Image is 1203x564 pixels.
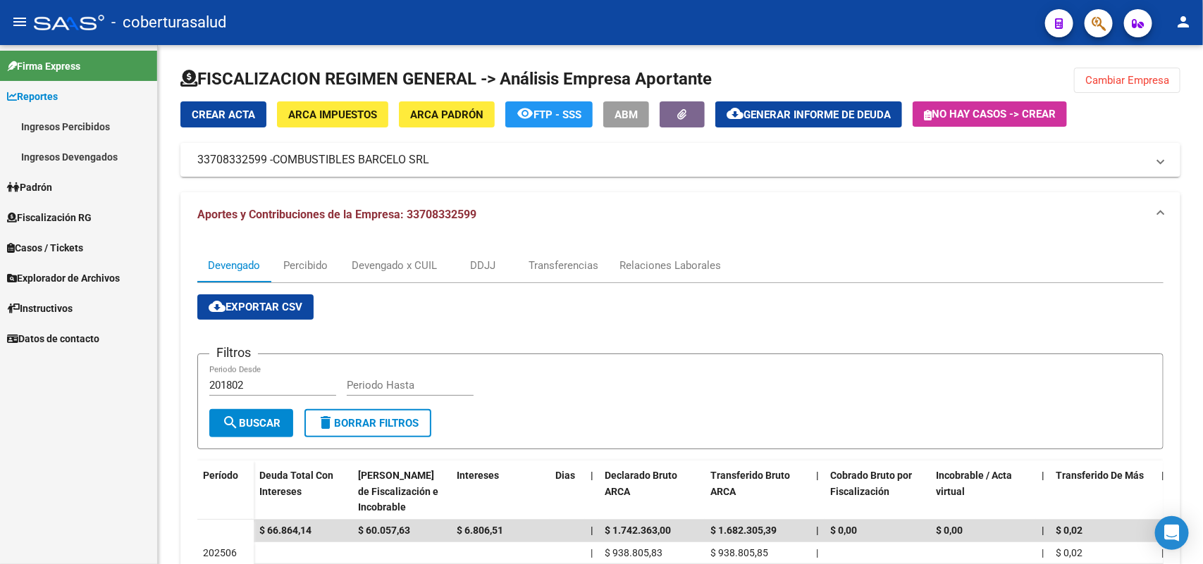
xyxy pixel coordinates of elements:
[1042,470,1044,481] span: |
[924,108,1056,120] span: No hay casos -> Crear
[197,152,1147,168] mat-panel-title: 33708332599 -
[203,470,238,481] span: Período
[727,105,744,122] mat-icon: cloud_download
[317,417,419,430] span: Borrar Filtros
[605,470,677,497] span: Declarado Bruto ARCA
[936,470,1012,497] span: Incobrable / Acta virtual
[180,192,1180,237] mat-expansion-panel-header: Aportes y Contribuciones de la Empresa: 33708332599
[7,210,92,225] span: Fiscalización RG
[930,460,1036,522] datatable-header-cell: Incobrable / Acta virtual
[457,470,499,481] span: Intereses
[555,470,575,481] span: Dias
[7,89,58,104] span: Reportes
[1056,525,1082,536] span: $ 0,02
[203,547,237,558] span: 202506
[715,101,902,127] button: Generar informe de deuda
[209,301,302,313] span: Exportar CSV
[1050,460,1156,522] datatable-header-cell: Transferido De Más
[197,208,476,221] span: Aportes y Contribuciones de la Empresa: 33708332599
[1161,547,1164,558] span: |
[825,460,930,522] datatable-header-cell: Cobrado Bruto por Fiscalización
[304,409,431,437] button: Borrar Filtros
[222,414,239,431] mat-icon: search
[517,105,533,122] mat-icon: remove_red_eye
[197,460,254,520] datatable-header-cell: Período
[550,460,585,522] datatable-header-cell: Dias
[7,301,73,316] span: Instructivos
[1085,74,1169,87] span: Cambiar Empresa
[619,258,721,273] div: Relaciones Laborales
[615,108,638,121] span: ABM
[410,108,483,121] span: ARCA Padrón
[599,460,705,522] datatable-header-cell: Declarado Bruto ARCA
[208,258,260,273] div: Devengado
[744,108,891,121] span: Generar informe de deuda
[7,240,83,256] span: Casos / Tickets
[830,525,857,536] span: $ 0,00
[830,470,912,497] span: Cobrado Bruto por Fiscalización
[529,258,598,273] div: Transferencias
[816,525,819,536] span: |
[591,525,593,536] span: |
[710,525,777,536] span: $ 1.682.305,39
[284,258,328,273] div: Percibido
[1155,516,1189,550] div: Open Intercom Messenger
[1161,470,1164,481] span: |
[1074,68,1180,93] button: Cambiar Empresa
[180,143,1180,177] mat-expansion-panel-header: 33708332599 -COMBUSTIBLES BARCELO SRL
[936,525,963,536] span: $ 0,00
[192,108,255,121] span: Crear Acta
[505,101,593,127] button: FTP - SSS
[603,101,649,127] button: ABM
[710,470,790,497] span: Transferido Bruto ARCA
[254,460,352,522] datatable-header-cell: Deuda Total Con Intereses
[273,152,429,168] span: COMBUSTIBLES BARCELO SRL
[591,470,593,481] span: |
[591,547,593,558] span: |
[352,460,451,522] datatable-header-cell: Deuda Bruta Neto de Fiscalización e Incobrable
[1042,547,1044,558] span: |
[222,417,280,430] span: Buscar
[1036,460,1050,522] datatable-header-cell: |
[180,68,712,90] h1: FISCALIZACION REGIMEN GENERAL -> Análisis Empresa Aportante
[358,525,410,536] span: $ 60.057,63
[209,298,226,315] mat-icon: cloud_download
[605,547,662,558] span: $ 938.805,83
[533,108,581,121] span: FTP - SSS
[7,270,120,286] span: Explorador de Archivos
[180,101,266,127] button: Crear Acta
[7,58,80,74] span: Firma Express
[259,470,333,497] span: Deuda Total Con Intereses
[810,460,825,522] datatable-header-cell: |
[816,547,818,558] span: |
[470,258,495,273] div: DDJJ
[317,414,334,431] mat-icon: delete
[816,470,819,481] span: |
[399,101,495,127] button: ARCA Padrón
[209,409,293,437] button: Buscar
[288,108,377,121] span: ARCA Impuestos
[585,460,599,522] datatable-header-cell: |
[197,294,314,320] button: Exportar CSV
[111,7,226,38] span: - coberturasalud
[913,101,1067,127] button: No hay casos -> Crear
[1156,460,1170,522] datatable-header-cell: |
[705,460,810,522] datatable-header-cell: Transferido Bruto ARCA
[7,180,52,195] span: Padrón
[11,13,28,30] mat-icon: menu
[710,547,768,558] span: $ 938.805,85
[1056,547,1082,558] span: $ 0,02
[1175,13,1192,30] mat-icon: person
[352,258,437,273] div: Devengado x CUIL
[605,525,671,536] span: $ 1.742.363,00
[277,101,388,127] button: ARCA Impuestos
[1056,470,1144,481] span: Transferido De Más
[358,470,438,513] span: [PERSON_NAME] de Fiscalización e Incobrable
[7,331,99,346] span: Datos de contacto
[209,343,258,363] h3: Filtros
[451,460,550,522] datatable-header-cell: Intereses
[457,525,503,536] span: $ 6.806,51
[259,525,311,536] span: $ 66.864,14
[1042,525,1044,536] span: |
